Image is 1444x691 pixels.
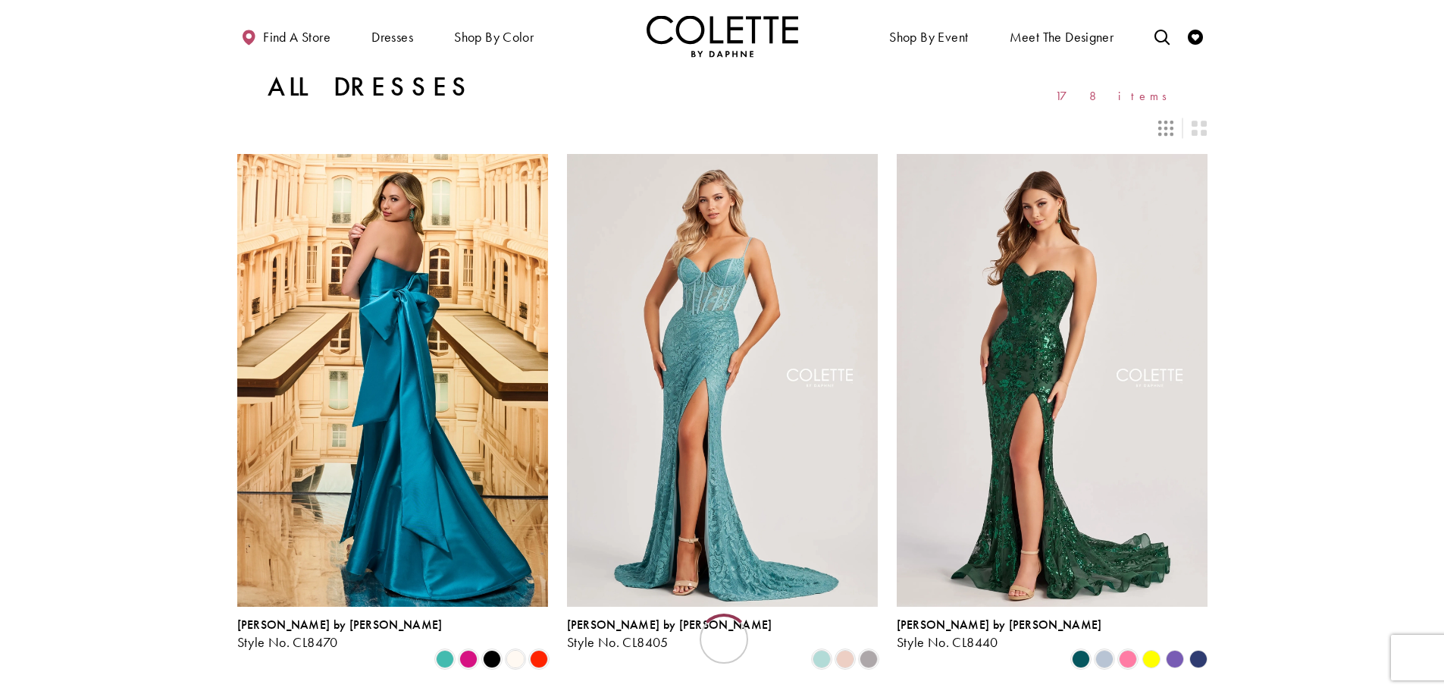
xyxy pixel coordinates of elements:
[237,618,443,650] div: Colette by Daphne Style No. CL8470
[1010,30,1114,45] span: Meet the designer
[371,30,413,45] span: Dresses
[889,30,968,45] span: Shop By Event
[897,154,1208,606] a: Visit Colette by Daphne Style No. CL8440 Page
[237,15,334,57] a: Find a store
[237,617,443,633] span: [PERSON_NAME] by [PERSON_NAME]
[1166,650,1184,668] i: Violet
[459,650,478,668] i: Fuchsia
[1119,650,1137,668] i: Cotton Candy
[1072,650,1090,668] i: Spruce
[237,633,338,651] span: Style No. CL8470
[1095,650,1114,668] i: Ice Blue
[647,15,798,57] a: Visit Home Page
[450,15,537,57] span: Shop by color
[813,650,831,668] i: Sea Glass
[506,650,525,668] i: Diamond White
[237,154,548,606] a: Visit Colette by Daphne Style No. CL8470 Page
[1055,90,1177,102] span: 178 items
[897,618,1102,650] div: Colette by Daphne Style No. CL8440
[860,650,878,668] i: Smoke
[885,15,972,57] span: Shop By Event
[530,650,548,668] i: Scarlet
[1151,15,1173,57] a: Toggle search
[897,633,998,651] span: Style No. CL8440
[454,30,534,45] span: Shop by color
[1142,650,1161,668] i: Yellow
[1158,121,1173,136] span: Switch layout to 3 columns
[1192,121,1207,136] span: Switch layout to 2 columns
[483,650,501,668] i: Black
[567,633,669,651] span: Style No. CL8405
[567,617,772,633] span: [PERSON_NAME] by [PERSON_NAME]
[368,15,417,57] span: Dresses
[263,30,330,45] span: Find a store
[436,650,454,668] i: Turquoise
[897,617,1102,633] span: [PERSON_NAME] by [PERSON_NAME]
[268,72,473,102] h1: All Dresses
[1184,15,1207,57] a: Check Wishlist
[567,618,772,650] div: Colette by Daphne Style No. CL8405
[1189,650,1208,668] i: Navy Blue
[647,15,798,57] img: Colette by Daphne
[836,650,854,668] i: Rose
[567,154,878,606] a: Visit Colette by Daphne Style No. CL8405 Page
[1006,15,1118,57] a: Meet the designer
[228,112,1217,145] div: Layout Controls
